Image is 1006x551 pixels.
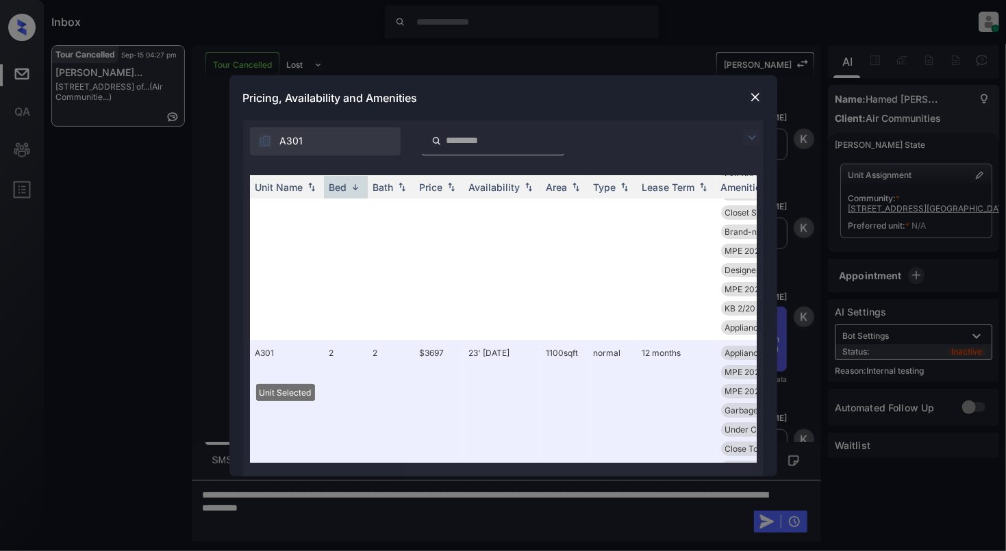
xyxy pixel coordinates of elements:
[431,135,442,147] img: icon-zuma
[395,182,409,192] img: sorting
[594,181,616,193] div: Type
[725,405,796,415] span: Garbage disposa...
[349,182,362,192] img: sorting
[250,142,324,340] td: B124
[749,90,762,104] img: close
[229,75,777,120] div: Pricing, Availability and Amenities
[258,134,272,148] img: icon-zuma
[368,340,414,519] td: 2
[541,340,588,519] td: 1100 sqft
[588,340,637,519] td: normal
[725,284,801,294] span: MPE 2025 Landsc...
[464,142,541,340] td: 19' [DATE]
[522,182,536,192] img: sorting
[725,227,797,237] span: Brand-new Kitch...
[324,340,368,519] td: 2
[637,142,716,340] td: 12 months
[546,181,568,193] div: Area
[721,181,767,193] div: Amenities
[725,322,788,333] span: Appliances 2012
[725,303,777,313] span: KB 2/20 2019
[725,348,791,358] span: Appliances Stai...
[744,129,760,146] img: icon-zuma
[329,181,347,193] div: Bed
[725,424,794,435] span: Under Cabinet L...
[324,142,368,340] td: 2
[642,181,695,193] div: Lease Term
[420,181,443,193] div: Price
[250,340,324,519] td: A301
[541,142,588,340] td: 1100 sqft
[569,182,583,192] img: sorting
[725,386,801,396] span: MPE 2025 Landsc...
[305,182,318,192] img: sorting
[696,182,710,192] img: sorting
[373,181,394,193] div: Bath
[618,182,631,192] img: sorting
[637,340,716,519] td: 12 months
[725,246,802,256] span: MPE 2024 Landsc...
[464,340,541,519] td: 23' [DATE]
[368,142,414,340] td: 2
[725,444,803,454] span: Close To Commun...
[444,182,458,192] img: sorting
[588,142,637,340] td: normal
[414,340,464,519] td: $3697
[725,367,800,377] span: MPE 2025 Hallwa...
[414,142,464,340] td: $3727
[280,133,303,149] span: A301
[725,265,796,275] span: Designer Cabine...
[725,207,794,218] span: Closet Second 2...
[469,181,520,193] div: Availability
[255,181,303,193] div: Unit Name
